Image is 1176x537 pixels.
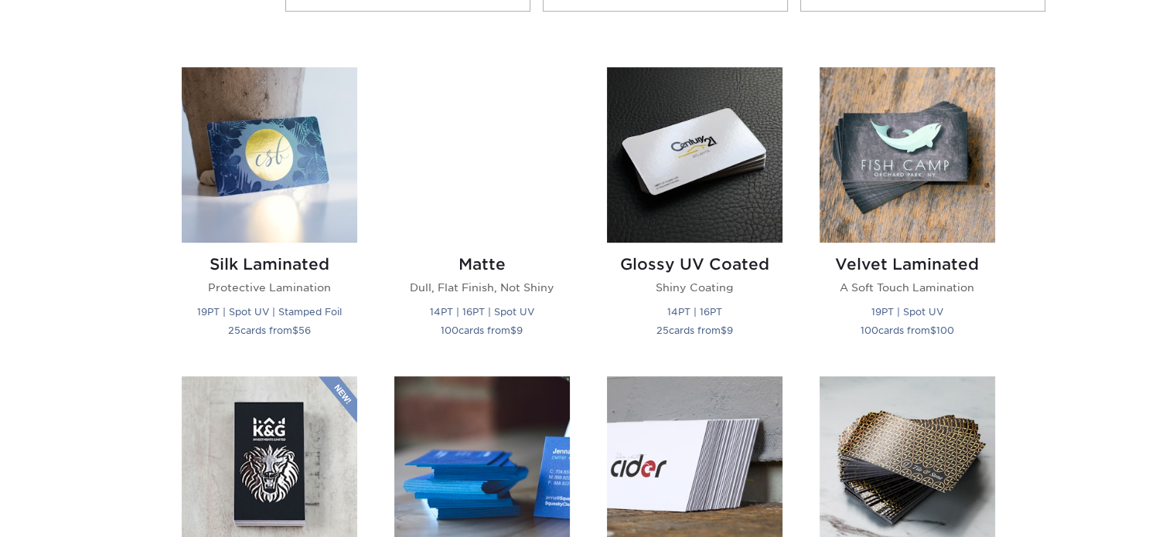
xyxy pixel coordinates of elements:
span: $ [292,325,298,336]
span: $ [721,325,727,336]
small: cards from [861,325,954,336]
small: 14PT | 16PT [667,306,722,318]
span: 56 [298,325,311,336]
span: 100 [441,325,458,336]
p: Protective Lamination [182,280,357,295]
a: Velvet Laminated Business Cards Velvet Laminated A Soft Touch Lamination 19PT | Spot UV 100cards ... [820,67,995,357]
span: 100 [861,325,878,336]
span: $ [930,325,936,336]
small: 19PT | Spot UV | Stamped Foil [197,306,342,318]
small: 14PT | 16PT | Spot UV [430,306,534,318]
span: 9 [516,325,523,336]
p: Shiny Coating [607,280,782,295]
img: Glossy UV Coated Business Cards [607,67,782,243]
a: Glossy UV Coated Business Cards Glossy UV Coated Shiny Coating 14PT | 16PT 25cards from$9 [607,67,782,357]
span: $ [510,325,516,336]
span: 100 [936,325,954,336]
small: cards from [656,325,733,336]
h2: Glossy UV Coated [607,255,782,274]
small: cards from [228,325,311,336]
iframe: Google Customer Reviews [4,490,131,532]
a: Matte Business Cards Matte Dull, Flat Finish, Not Shiny 14PT | 16PT | Spot UV 100cards from$9 [394,67,570,357]
img: Silk Laminated Business Cards [182,67,357,243]
p: Dull, Flat Finish, Not Shiny [394,280,570,295]
small: 19PT | Spot UV [871,306,943,318]
h2: Velvet Laminated [820,255,995,274]
img: Matte Business Cards [394,67,570,243]
p: A Soft Touch Lamination [820,280,995,295]
h2: Matte [394,255,570,274]
span: 25 [228,325,240,336]
a: Silk Laminated Business Cards Silk Laminated Protective Lamination 19PT | Spot UV | Stamped Foil ... [182,67,357,357]
img: Velvet Laminated Business Cards [820,67,995,243]
span: 25 [656,325,669,336]
img: New Product [319,376,357,423]
small: cards from [441,325,523,336]
span: 9 [727,325,733,336]
h2: Silk Laminated [182,255,357,274]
